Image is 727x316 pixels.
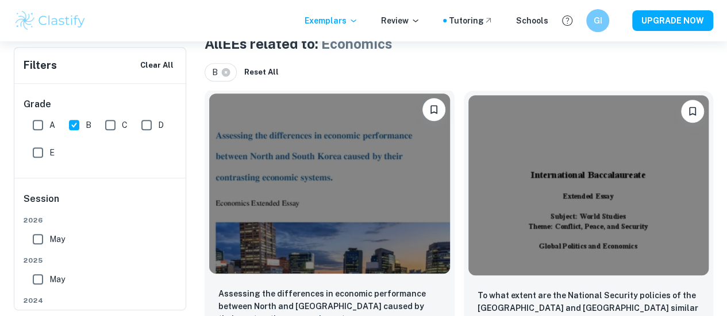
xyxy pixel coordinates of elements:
span: E [49,146,55,159]
button: Bookmark [422,98,445,121]
span: 2025 [24,255,178,266]
span: May [49,273,65,286]
button: Reset All [241,64,282,81]
button: Help and Feedback [557,11,577,30]
a: Schools [516,14,548,27]
p: Review [381,14,420,27]
img: Clastify logo [14,9,87,32]
span: C [122,119,128,131]
span: 2026 [24,215,178,225]
button: Clear All [137,57,176,74]
img: Economics EE example thumbnail: Assessing the differences in economic pe [209,93,450,274]
span: A [49,119,55,131]
button: UPGRADE NOW [632,10,713,31]
img: World Studies EE example thumbnail: To what extent are the National Security [468,95,709,275]
h6: Grade [24,97,178,111]
span: May [49,233,65,245]
h1: All EEs related to: [205,33,713,54]
h6: Session [24,192,178,215]
p: Exemplars [305,14,358,27]
span: B [86,119,91,131]
span: 2024 [24,295,178,306]
button: GI [586,9,609,32]
span: B [212,66,223,79]
a: Tutoring [449,14,493,27]
h6: Filters [24,57,57,73]
button: Bookmark [681,100,704,123]
span: D [158,119,164,131]
span: Economics [321,36,393,52]
h6: GI [591,14,605,27]
div: B [205,63,237,81]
